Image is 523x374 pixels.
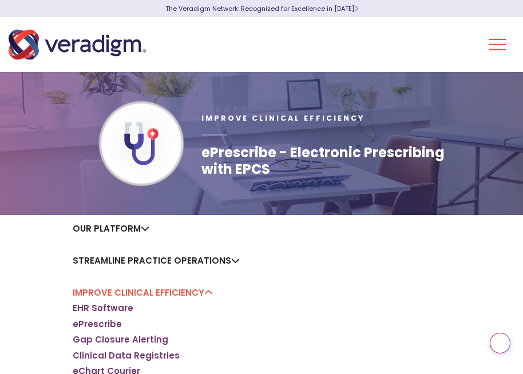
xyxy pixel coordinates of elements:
[489,30,506,59] button: Toggle Navigation Menu
[73,334,168,345] a: Gap Closure Alerting
[73,303,133,314] a: EHR Software
[201,145,459,178] h1: ePrescribe - Electronic Prescribing with EPCS
[73,319,122,330] a: ePrescribe
[201,113,364,123] span: Improve Clinical Efficiency
[9,26,146,63] img: Veradigm logo
[165,4,358,13] a: The Veradigm Network: Recognized for Excellence in [DATE]Learn More
[354,4,358,13] span: Learn More
[73,222,149,234] a: Our Platform
[73,350,180,361] a: Clinical Data Registries
[73,254,240,266] a: Streamline Practice Operations
[73,287,213,299] a: Improve Clinical Efficiency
